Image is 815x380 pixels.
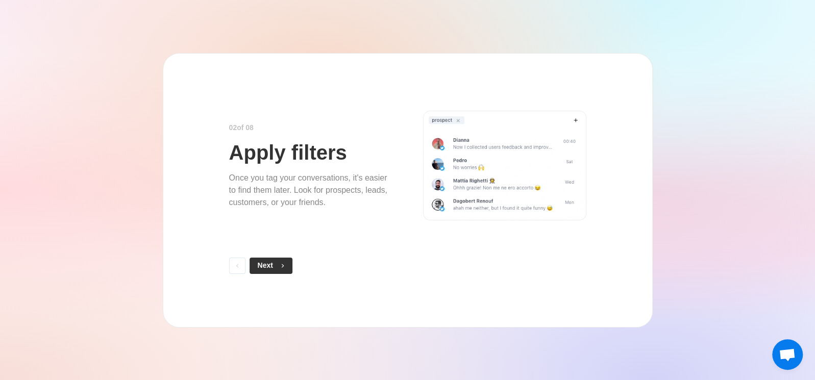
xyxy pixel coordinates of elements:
p: 0 2 of 0 8 [229,122,254,133]
p: Once you tag your conversations, it's easier to find them later. Look for prospects, leads, custo... [229,172,392,209]
button: Next [250,258,292,274]
button: Back [229,258,245,274]
div: Open chat [772,339,803,370]
img: filters [423,111,586,221]
p: Apply filters [229,141,347,164]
